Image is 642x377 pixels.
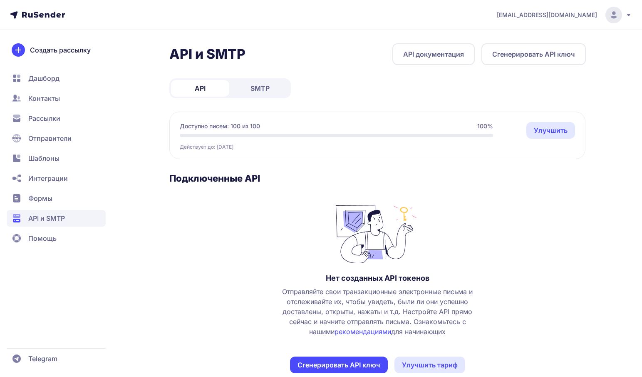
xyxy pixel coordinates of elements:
[290,357,388,373] button: Сгенерировать API ключ
[336,201,419,263] img: no_photo
[274,287,481,337] span: Отправляйте свои транзакционные электронные письма и отслеживайте их, чтобы увидеть, были ли они ...
[28,93,60,103] span: Контакты
[497,11,597,19] span: [EMAIL_ADDRESS][DOMAIN_NAME]
[335,327,391,336] a: рекомендациями
[28,73,59,83] span: Дашборд
[28,113,60,123] span: Рассылки
[169,172,586,184] h3: Подключенные API
[169,46,245,62] h2: API и SMTP
[250,83,270,93] span: SMTP
[180,122,260,130] span: Доступно писем: 100 из 100
[231,80,289,97] a: SMTP
[195,83,206,93] span: API
[526,122,575,139] a: Улучшить
[28,193,52,203] span: Формы
[180,144,233,150] span: Действует до: [DATE]
[28,133,72,143] span: Отправители
[30,45,91,55] span: Создать рассылку
[28,153,59,163] span: Шаблоны
[171,80,229,97] a: API
[477,122,493,130] span: 100%
[326,273,429,283] h3: Нет созданных API токенов
[394,357,465,373] a: Улучшить тариф
[28,173,68,183] span: Интеграции
[28,233,57,243] span: Помощь
[481,43,586,65] button: Сгенерировать API ключ
[7,350,106,367] a: Telegram
[28,354,57,364] span: Telegram
[28,213,65,223] span: API и SMTP
[392,43,475,65] a: API документация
